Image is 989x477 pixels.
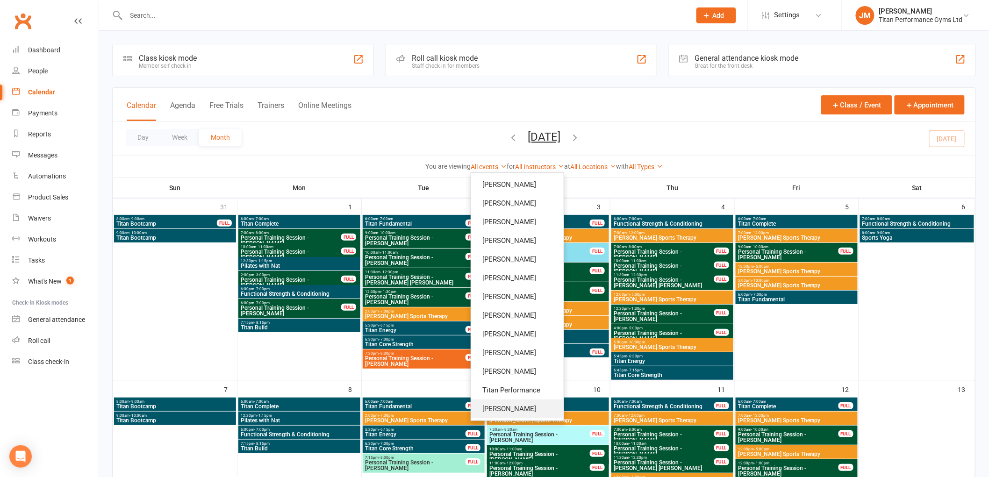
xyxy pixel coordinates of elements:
span: Titan Bootcamp [116,404,234,409]
div: Roll call [28,337,50,344]
a: All events [471,163,507,171]
span: 7:00am [613,245,715,249]
span: 12:30pm [613,306,715,311]
div: Class check-in [28,358,69,365]
span: - 8:30am [502,427,517,432]
span: 9:00am [738,427,839,432]
div: Member self check-in [139,63,197,69]
div: FULL [590,430,605,437]
span: Pilates with Nat [240,263,358,269]
span: 7:15pm [240,320,358,325]
span: Titan Bootcamp [116,235,234,241]
span: 6:00pm [240,427,358,432]
span: 7:00am [862,217,972,221]
input: Search... [123,9,684,22]
span: - 3:00pm [254,273,270,277]
div: Automations [28,172,66,180]
div: FULL [466,354,480,361]
div: FULL [590,248,605,255]
th: Fri [735,178,859,198]
span: Personal Training Session - [PERSON_NAME] [489,432,590,443]
span: - 8:00am [254,231,269,235]
span: - 12:00pm [627,231,645,235]
button: Agenda [170,101,195,121]
div: Product Sales [28,193,68,201]
span: Personal Training Session - [PERSON_NAME] [613,330,715,342]
span: - 8:00am [627,245,642,249]
a: All Locations [570,163,616,171]
button: Calendar [127,101,156,121]
span: - 7:00am [751,399,766,404]
div: FULL [217,220,232,227]
button: Month [199,129,242,146]
span: Titan Complete [738,404,839,409]
div: 13 [958,381,975,397]
span: - 1:15pm [257,259,272,263]
span: 5:00pm [738,278,856,283]
span: 6:00am [738,217,856,221]
span: 1 [66,277,74,285]
span: - 8:00am [627,427,642,432]
a: Reports [12,124,99,145]
span: Titan Energy [365,432,466,437]
div: Waivers [28,214,51,222]
span: Titan Fundamental [365,221,466,227]
div: FULL [838,430,853,437]
span: 5:30pm [365,323,466,327]
span: - 10:00am [129,413,147,418]
span: Titan Complete [738,221,856,227]
span: - 7:00am [378,399,393,404]
div: FULL [466,292,480,299]
span: 7:30pm [365,351,466,356]
a: Messages [12,145,99,166]
strong: with [616,163,629,170]
span: - 7:00am [627,399,642,404]
div: 3 [597,199,610,214]
span: Personal Training Session - [PERSON_NAME] [365,294,466,305]
div: 8 [348,381,361,397]
span: Personal Training Session - [PERSON_NAME] [365,235,466,246]
a: [PERSON_NAME] [471,250,564,269]
span: 6:00pm [240,287,358,291]
div: 31 [220,199,237,214]
span: 10:00am [365,250,466,255]
div: FULL [341,276,356,283]
span: - 6:15pm [379,323,394,327]
div: JM [856,6,874,25]
span: 4:00pm [613,326,715,330]
span: - 11:00am [380,250,398,255]
a: [PERSON_NAME] [471,213,564,231]
th: Sun [113,178,237,198]
button: Free Trials [209,101,244,121]
div: FULL [590,287,605,294]
span: - 8:15pm [254,320,270,325]
span: 12:00pm [738,264,856,269]
span: Pilates with Nat [240,418,358,423]
div: Roll call kiosk mode [412,54,480,63]
div: FULL [466,253,480,260]
span: 5:30pm [365,427,466,432]
span: Functional Strength & Conditioning [613,404,715,409]
span: [PERSON_NAME] Sports Therapy [738,269,856,274]
div: FULL [714,309,729,316]
span: 11:30am [613,273,715,277]
th: Mon [237,178,362,198]
span: - 7:00pm [254,301,270,305]
span: - 6:15pm [379,427,394,432]
span: - 12:30pm [629,273,647,277]
span: - 7:00pm [254,287,270,291]
span: Titan Core Strength [365,446,466,451]
a: Class kiosk mode [12,351,99,372]
span: 6:00am [240,399,358,404]
button: [DATE] [528,130,560,143]
span: - 1:30pm [381,290,396,294]
span: - 1:30pm [630,306,645,311]
strong: for [507,163,515,170]
span: Functional Strength & Conditioning [862,221,972,227]
a: Calendar [12,82,99,103]
span: [PERSON_NAME] Sports Therapy [738,418,856,423]
span: - 8:30pm [379,351,394,356]
span: Add [713,12,724,19]
a: Clubworx [11,9,35,33]
a: [PERSON_NAME] [471,343,564,362]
